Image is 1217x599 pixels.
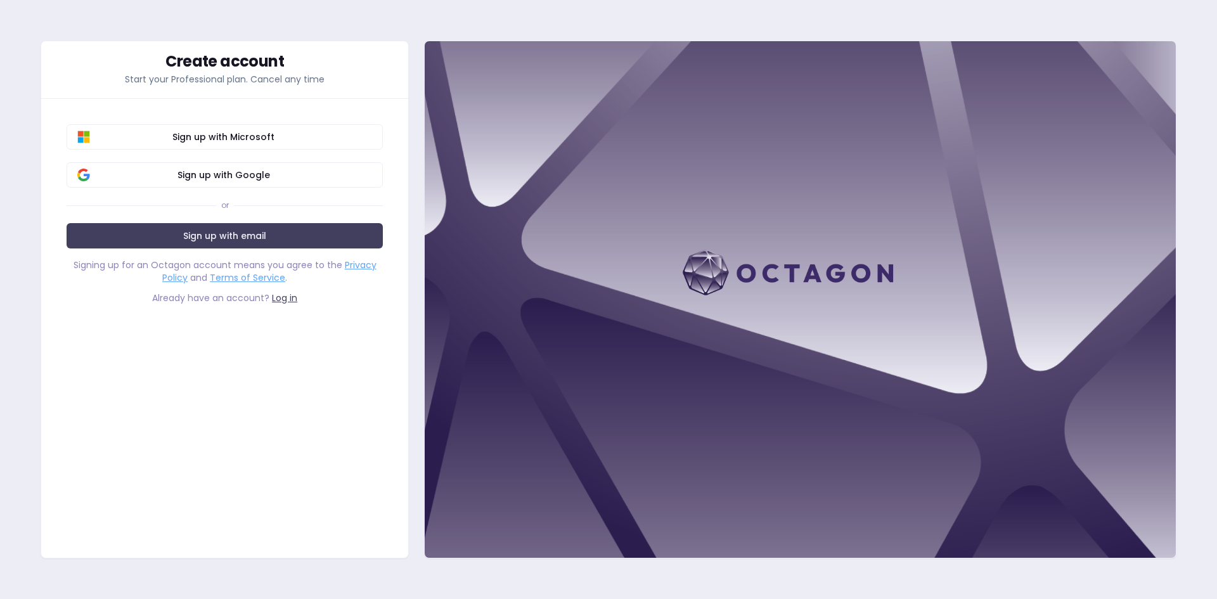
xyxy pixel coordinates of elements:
a: Sign up with email [67,223,383,248]
a: Terms of Service [210,271,285,284]
button: Sign up with Google [67,162,383,188]
a: Privacy Policy [162,259,377,284]
a: Log in [272,292,297,304]
p: Start your Professional plan. Cancel any time [67,73,383,86]
div: or [221,200,229,210]
span: Sign up with Microsoft [75,131,372,143]
div: Create account [67,54,383,69]
span: Sign up with Google [75,169,372,181]
div: Signing up for an Octagon account means you agree to the and . [67,259,383,284]
button: Sign up with Microsoft [67,124,383,150]
div: Already have an account? [67,292,383,304]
